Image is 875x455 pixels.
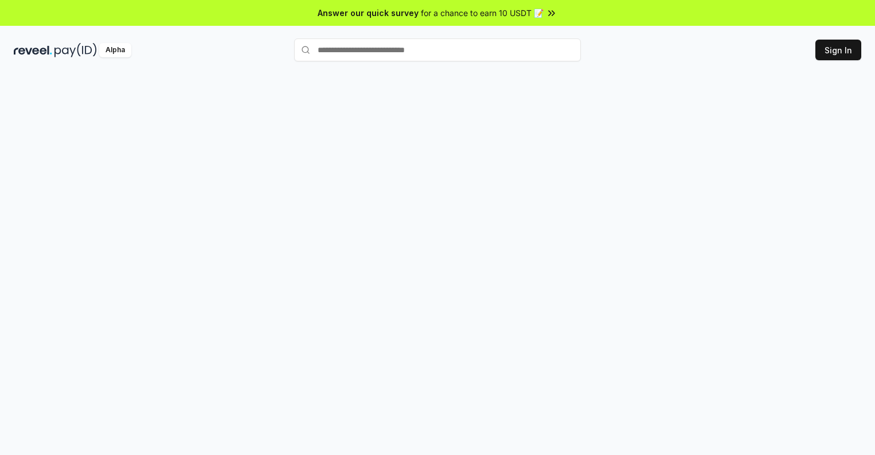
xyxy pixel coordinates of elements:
[421,7,544,19] span: for a chance to earn 10 USDT 📝
[815,40,861,60] button: Sign In
[99,43,131,57] div: Alpha
[318,7,419,19] span: Answer our quick survey
[54,43,97,57] img: pay_id
[14,43,52,57] img: reveel_dark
